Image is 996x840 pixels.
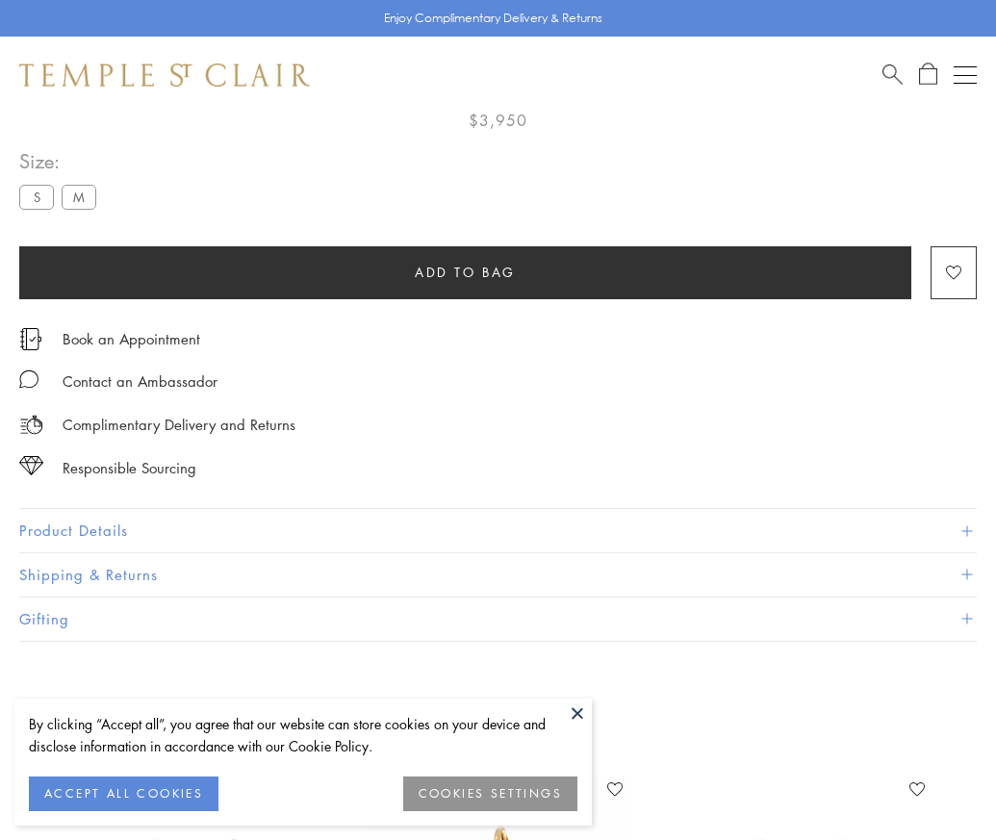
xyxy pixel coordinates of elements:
img: Temple St. Clair [19,64,310,87]
button: Product Details [19,509,977,552]
span: Add to bag [415,262,516,283]
img: icon_delivery.svg [19,413,43,437]
img: MessageIcon-01_2.svg [19,369,38,389]
button: Add to bag [19,246,911,299]
p: Enjoy Complimentary Delivery & Returns [384,9,602,28]
a: Search [882,63,903,87]
a: Book an Appointment [63,328,200,349]
p: Complimentary Delivery and Returns [63,413,295,437]
button: ACCEPT ALL COOKIES [29,776,218,811]
button: Open navigation [954,64,977,87]
label: M [62,185,96,209]
div: Contact an Ambassador [63,369,217,394]
span: $3,950 [469,108,527,133]
a: Open Shopping Bag [919,63,937,87]
button: COOKIES SETTINGS [403,776,577,811]
img: icon_sourcing.svg [19,456,43,475]
button: Shipping & Returns [19,553,977,597]
span: Size: [19,145,104,177]
div: By clicking “Accept all”, you agree that our website can store cookies on your device and disclos... [29,713,577,757]
button: Gifting [19,598,977,641]
div: Responsible Sourcing [63,456,196,480]
label: S [19,185,54,209]
img: icon_appointment.svg [19,328,42,350]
